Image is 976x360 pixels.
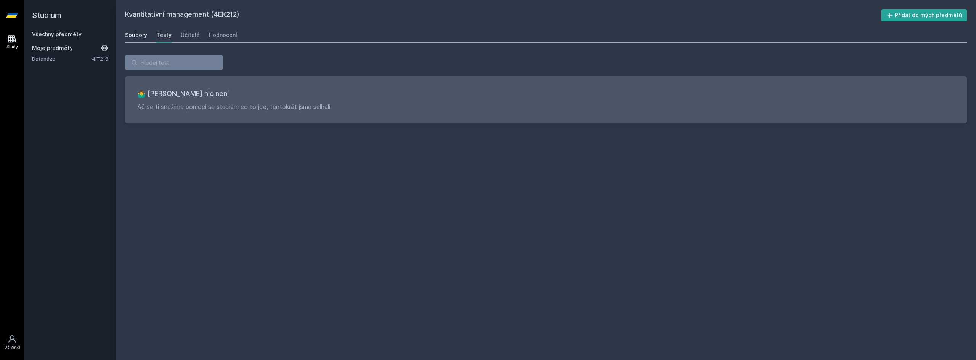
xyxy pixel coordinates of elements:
a: Uživatel [2,331,23,354]
div: Uživatel [4,344,20,350]
a: Testy [156,27,172,43]
a: 4IT218 [92,56,108,62]
h2: Kvantitativní management (4EK212) [125,9,881,21]
a: Všechny předměty [32,31,82,37]
span: Moje předměty [32,44,73,52]
input: Hledej test [125,55,223,70]
a: Soubory [125,27,147,43]
button: Přidat do mých předmětů [881,9,967,21]
a: Study [2,30,23,54]
a: Databáze [32,55,92,62]
h3: 🤷‍♂️ [PERSON_NAME] nic není [137,88,955,99]
p: Ač se ti snažíme pomoci se studiem co to jde, tentokrát jsme selhali. [137,102,955,111]
div: Study [7,44,18,50]
a: Učitelé [181,27,200,43]
div: Testy [156,31,172,39]
div: Hodnocení [209,31,237,39]
div: Soubory [125,31,147,39]
a: Hodnocení [209,27,237,43]
div: Učitelé [181,31,200,39]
